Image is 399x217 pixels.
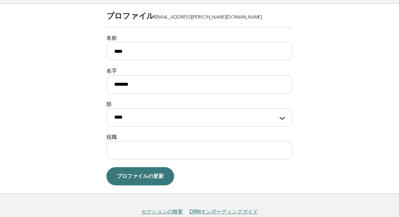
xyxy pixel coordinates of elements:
[106,13,262,21] font: プロファイル
[155,15,262,20] span: [EMAIL_ADDRESS][PERSON_NAME][DOMAIN_NAME]
[106,167,174,185] button: プロファイルの更新
[141,209,183,215] a: セクションの概要
[189,209,258,215] a: DRMオンボーディングガイド
[106,35,293,42] label: 名前
[106,134,293,141] label: 役職
[106,68,293,75] label: 名字
[106,101,293,108] label: 部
